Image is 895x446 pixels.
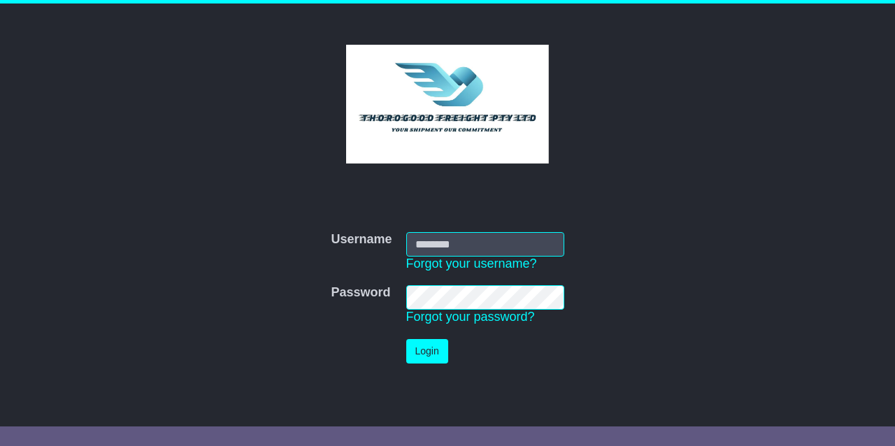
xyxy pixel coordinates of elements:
[331,285,390,301] label: Password
[406,257,537,271] a: Forgot your username?
[406,310,535,324] a: Forgot your password?
[406,339,448,364] button: Login
[346,45,550,164] img: Thorogood Freight Pty Ltd
[331,232,392,247] label: Username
